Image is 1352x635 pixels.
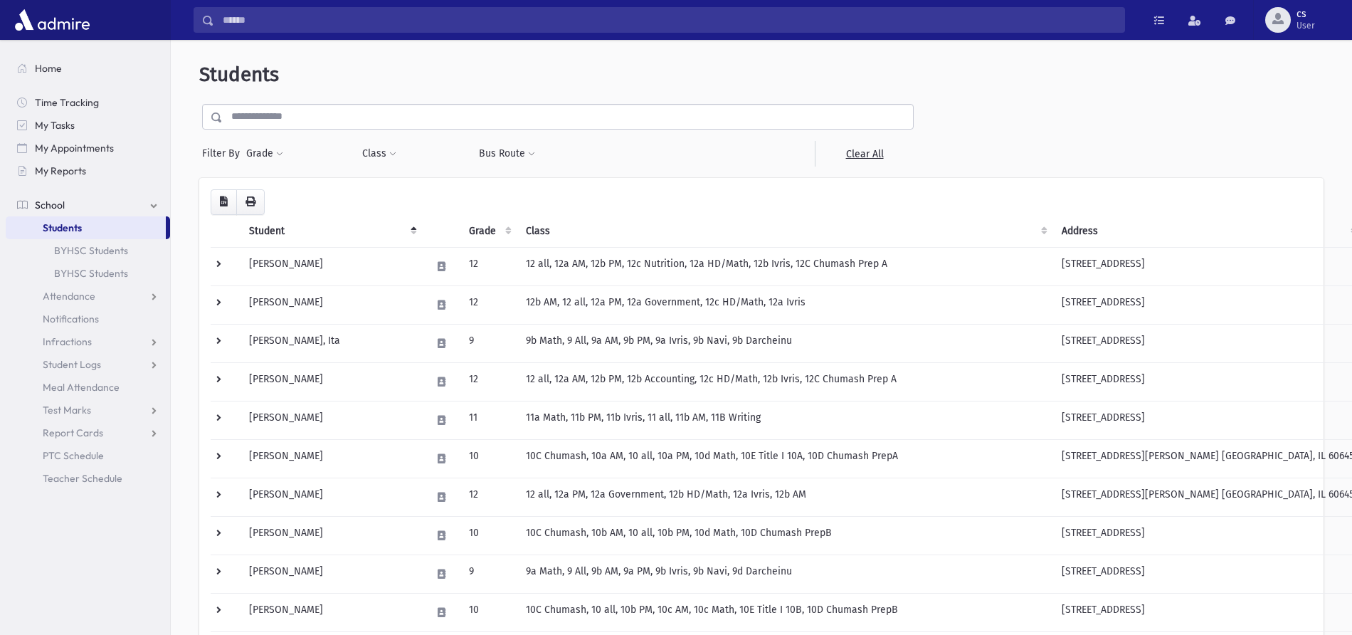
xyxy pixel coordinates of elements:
[6,444,170,467] a: PTC Schedule
[6,216,166,239] a: Students
[241,593,423,631] td: [PERSON_NAME]
[6,194,170,216] a: School
[211,189,237,215] button: CSV
[241,439,423,478] td: [PERSON_NAME]
[517,555,1053,593] td: 9a Math, 9 All, 9b AM, 9a PM, 9b Ivris, 9b Navi, 9d Darcheinu
[241,478,423,516] td: [PERSON_NAME]
[6,159,170,182] a: My Reports
[460,593,517,631] td: 10
[517,593,1053,631] td: 10C Chumash, 10 all, 10b PM, 10c AM, 10c Math, 10E Title I 10B, 10D Chumash PrepB
[6,239,170,262] a: BYHSC Students
[43,358,101,371] span: Student Logs
[199,63,279,86] span: Students
[241,362,423,401] td: [PERSON_NAME]
[35,96,99,109] span: Time Tracking
[241,516,423,555] td: [PERSON_NAME]
[35,119,75,132] span: My Tasks
[517,324,1053,362] td: 9b Math, 9 All, 9a AM, 9b PM, 9a Ivris, 9b Navi, 9b Darcheinu
[460,285,517,324] td: 12
[241,324,423,362] td: [PERSON_NAME], Ita
[6,330,170,353] a: Infractions
[6,308,170,330] a: Notifications
[43,335,92,348] span: Infractions
[1296,9,1315,20] span: cs
[6,467,170,490] a: Teacher Schedule
[460,516,517,555] td: 10
[6,57,170,80] a: Home
[35,142,114,154] span: My Appointments
[517,478,1053,516] td: 12 all, 12a PM, 12a Government, 12b HD/Math, 12a Ivris, 12b AM
[6,91,170,114] a: Time Tracking
[43,426,103,439] span: Report Cards
[241,215,423,248] th: Student: activate to sort column descending
[6,137,170,159] a: My Appointments
[241,555,423,593] td: [PERSON_NAME]
[1296,20,1315,31] span: User
[460,439,517,478] td: 10
[517,439,1053,478] td: 10C Chumash, 10a AM, 10 all, 10a PM, 10d Math, 10E Title I 10A, 10D Chumash PrepA
[11,6,93,34] img: AdmirePro
[245,141,284,167] button: Grade
[241,247,423,285] td: [PERSON_NAME]
[460,555,517,593] td: 9
[6,285,170,308] a: Attendance
[236,189,265,215] button: Print
[460,247,517,285] td: 12
[460,324,517,362] td: 9
[517,401,1053,439] td: 11a Math, 11b PM, 11b Ivris, 11 all, 11b AM, 11B Writing
[202,146,245,161] span: Filter By
[35,164,86,177] span: My Reports
[43,290,95,303] span: Attendance
[35,199,65,211] span: School
[214,7,1124,33] input: Search
[6,114,170,137] a: My Tasks
[43,381,120,394] span: Meal Attendance
[6,353,170,376] a: Student Logs
[361,141,397,167] button: Class
[517,215,1053,248] th: Class: activate to sort column ascending
[517,362,1053,401] td: 12 all, 12a AM, 12b PM, 12b Accounting, 12c HD/Math, 12b Ivris, 12C Chumash Prep A
[517,285,1053,324] td: 12b AM, 12 all, 12a PM, 12a Government, 12c HD/Math, 12a Ivris
[815,141,914,167] a: Clear All
[460,478,517,516] td: 12
[6,376,170,399] a: Meal Attendance
[43,472,122,485] span: Teacher Schedule
[43,404,91,416] span: Test Marks
[43,313,99,325] span: Notifications
[43,221,82,234] span: Students
[460,215,517,248] th: Grade: activate to sort column ascending
[517,516,1053,555] td: 10C Chumash, 10b AM, 10 all, 10b PM, 10d Math, 10D Chumash PrepB
[460,401,517,439] td: 11
[6,399,170,421] a: Test Marks
[460,362,517,401] td: 12
[6,421,170,444] a: Report Cards
[6,262,170,285] a: BYHSC Students
[517,247,1053,285] td: 12 all, 12a AM, 12b PM, 12c Nutrition, 12a HD/Math, 12b Ivris, 12C Chumash Prep A
[478,141,536,167] button: Bus Route
[43,449,104,462] span: PTC Schedule
[35,62,62,75] span: Home
[241,401,423,439] td: [PERSON_NAME]
[241,285,423,324] td: [PERSON_NAME]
